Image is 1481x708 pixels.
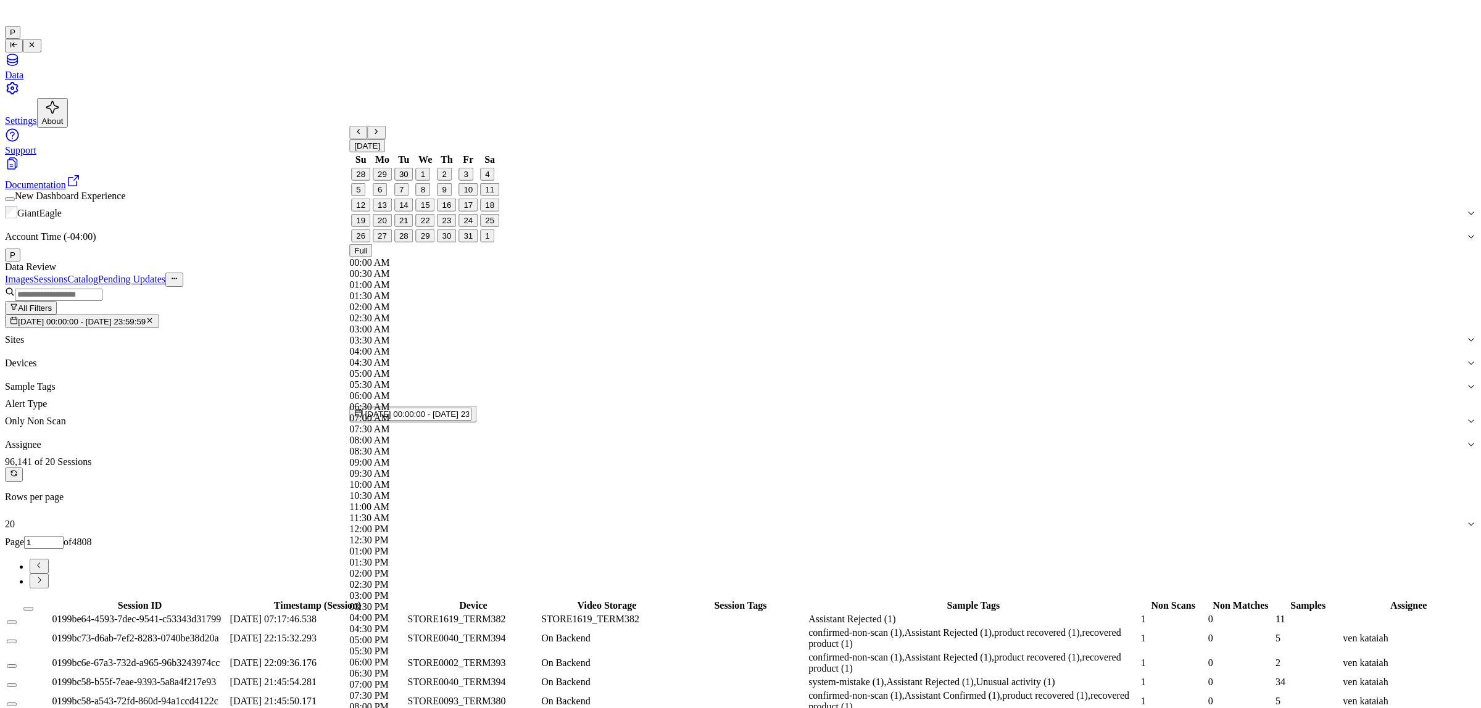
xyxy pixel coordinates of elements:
[373,168,392,181] button: Monday, September 29th, 2025
[1140,599,1206,612] th: Non Scans
[349,524,503,535] div: 12:00 PM
[480,183,499,196] button: Saturday, October 11th, 2025
[1276,696,1280,706] span: 5
[7,640,17,643] button: Select row
[351,229,370,242] button: Sunday, October 26th, 2025
[905,690,1003,701] span: Assistant Confirmed (1) ,
[1002,690,1090,701] span: product recovered (1) ,
[373,214,392,227] button: Monday, October 20th, 2025
[52,633,219,643] span: 0199bc73-d6ab-7ef2-8283-0740be38d20a
[349,535,503,546] div: 12:30 PM
[5,559,1476,588] nav: pagination
[541,614,673,625] div: STORE1619_TERM382
[230,633,317,643] span: [DATE] 22:15:32.293
[5,301,57,315] button: All Filters
[458,214,478,227] button: Friday, October 24th, 2025
[349,679,503,690] div: 07:00 PM
[416,199,435,212] button: Wednesday, October 15th, 2025
[5,39,23,52] button: Toggle Navigation
[416,229,435,242] button: Wednesday, October 29th, 2025
[1276,677,1285,687] span: 34
[5,156,1476,190] a: Documentation
[1343,657,1388,668] span: ven kataiah
[458,168,473,181] button: Friday, October 3rd, 2025
[349,424,503,435] div: 07:30 AM
[230,696,317,706] span: [DATE] 21:45:50.171
[373,229,392,242] button: Monday, October 27th, 2025
[351,183,365,196] button: Sunday, October 5th, 2025
[349,490,503,501] div: 10:30 AM
[1141,696,1146,706] span: 1
[351,168,370,181] button: Sunday, September 28th, 2025
[52,599,228,612] th: Session ID
[368,126,386,139] button: Go to the Next Month
[349,401,503,413] div: 06:30 AM
[905,627,994,638] span: Assistant Rejected (1) ,
[808,690,905,701] span: confirmed-non-scan (1) ,
[52,696,218,706] span: 0199bc58-a543-72fd-860d-94a1ccd4122c
[480,199,499,212] button: Saturday, October 18th, 2025
[349,126,367,139] button: Go to the Previous Month
[230,657,317,668] span: [DATE] 22:09:36.176
[5,52,1476,80] a: Data
[808,614,895,624] span: Assistant Rejected (1)
[5,191,1476,202] div: New Dashboard Experience
[438,199,457,212] button: Thursday, October 16th, 2025
[438,168,452,181] button: Thursday, October 2nd, 2025
[394,183,409,196] button: Today, Tuesday, October 7th, 2025, selected
[674,599,807,612] th: Session Tags
[5,128,1476,155] a: Support
[5,315,159,328] button: [DATE] 00:00:00 - [DATE] 23:59:59
[808,627,1121,649] span: recovered product (1)
[349,390,503,401] div: 06:00 AM
[1343,633,1388,643] span: ven kataiah
[480,229,494,242] button: Saturday, November 1st, 2025
[416,168,430,181] button: Wednesday, October 1st, 2025
[437,154,457,166] th: Thursday
[479,154,500,166] th: Saturday
[415,154,436,166] th: Wednesday
[349,468,503,479] div: 09:30 AM
[349,612,503,624] div: 04:00 PM
[905,652,994,662] span: Assistant Rejected (1) ,
[5,492,1476,503] p: Rows per page
[349,324,503,335] div: 03:00 AM
[1343,696,1388,706] span: ven kataiah
[1141,614,1146,624] span: 1
[458,183,478,196] button: Friday, October 10th, 2025
[373,199,392,212] button: Monday, October 13th, 2025
[541,657,673,669] div: On Backend
[394,168,413,181] button: Tuesday, September 30th, 2025
[349,257,503,268] div: 00:00 AM
[349,512,503,524] div: 11:30 AM
[349,290,503,302] div: 01:30 AM
[1141,677,1146,687] span: 1
[808,599,1139,612] th: Sample Tags
[351,154,371,166] th: Sunday
[808,652,1121,673] span: recovered product (1)
[994,652,1082,662] span: product recovered (1) ,
[458,229,478,242] button: Friday, October 31st, 2025
[52,614,222,624] span: 0199be64-4593-7dec-9541-c53343d31799
[23,607,33,611] button: Select all
[394,199,413,212] button: Tuesday, October 14th, 2025
[5,26,20,39] button: P
[33,274,67,285] a: Sessions
[10,28,15,37] span: P
[1208,633,1213,643] span: 0
[541,677,673,688] div: On Backend
[23,39,41,52] button: Toggle Navigation
[416,183,430,196] button: Wednesday, October 8th, 2025
[5,274,33,285] a: Images
[349,657,503,668] div: 06:00 PM
[64,537,91,547] span: of 4808
[349,579,503,590] div: 02:30 PM
[1208,677,1213,687] span: 0
[458,199,478,212] button: Friday, October 17th, 2025
[5,249,20,261] button: P
[52,677,217,687] span: 0199bc58-b55f-7eae-9393-5a8a4f217e93
[349,302,503,313] div: 02:00 AM
[349,435,503,446] div: 08:00 AM
[541,696,673,707] div: On Backend
[438,214,457,227] button: Thursday, October 23rd, 2025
